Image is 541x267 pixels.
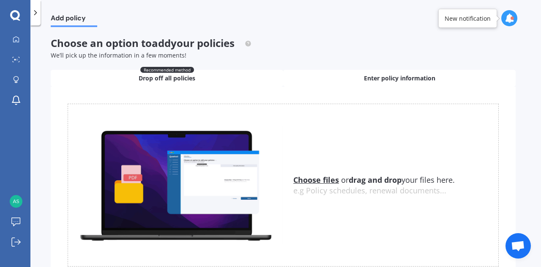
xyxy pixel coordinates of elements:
span: to add your policies [141,36,235,50]
div: Open chat [505,233,531,259]
div: New notification [445,14,491,22]
img: upload.de96410c8ce839c3fdd5.gif [68,126,283,245]
span: Recommended method [140,67,194,73]
u: Choose files [293,175,339,185]
span: Choose an option [51,36,251,50]
span: Add policy [51,14,97,25]
div: e.g Policy schedules, renewal documents... [293,186,498,195]
b: drag and drop [349,175,402,185]
img: 479fd032604dd3b34cdfb5e59bbd7875 [10,195,22,208]
span: Enter policy information [364,74,435,83]
span: or your files here. [293,175,455,185]
span: Drop off all policies [139,74,195,83]
span: We’ll pick up the information in a few moments! [51,51,186,59]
